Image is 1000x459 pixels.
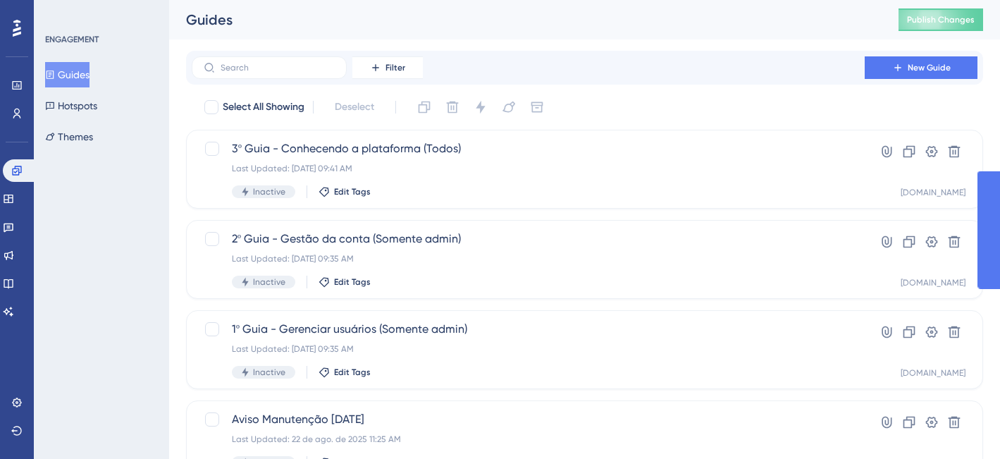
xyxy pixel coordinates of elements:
span: Inactive [253,276,285,288]
span: Edit Tags [334,367,371,378]
span: Inactive [253,186,285,197]
span: New Guide [908,62,951,73]
span: Filter [385,62,405,73]
button: Guides [45,62,89,87]
div: Guides [186,10,863,30]
div: Last Updated: [DATE] 09:35 AM [232,343,825,355]
span: Edit Tags [334,186,371,197]
button: Deselect [322,94,387,120]
iframe: UserGuiding AI Assistant Launcher [941,403,983,446]
span: Aviso Manutenção [DATE] [232,411,825,428]
button: Hotspots [45,93,97,118]
span: Select All Showing [223,99,304,116]
div: ENGAGEMENT [45,34,99,45]
button: Themes [45,124,93,149]
span: Inactive [253,367,285,378]
button: Filter [352,56,423,79]
div: Last Updated: [DATE] 09:35 AM [232,253,825,264]
button: Edit Tags [319,276,371,288]
input: Search [221,63,335,73]
div: Last Updated: [DATE] 09:41 AM [232,163,825,174]
div: [DOMAIN_NAME] [901,187,965,198]
span: Publish Changes [907,14,975,25]
button: New Guide [865,56,977,79]
span: 3º Guia - Conhecendo a plataforma (Todos) [232,140,825,157]
button: Edit Tags [319,186,371,197]
div: [DOMAIN_NAME] [901,367,965,379]
span: 1º Guia - Gerenciar usuários (Somente admin) [232,321,825,338]
button: Publish Changes [899,8,983,31]
span: Edit Tags [334,276,371,288]
div: Last Updated: 22 de ago. de 2025 11:25 AM [232,434,825,445]
span: Deselect [335,99,374,116]
span: 2º Guia - Gestão da conta (Somente admin) [232,231,825,247]
div: [DOMAIN_NAME] [901,277,965,288]
button: Edit Tags [319,367,371,378]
